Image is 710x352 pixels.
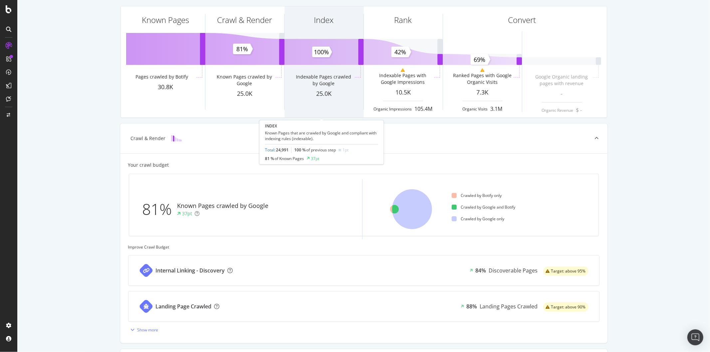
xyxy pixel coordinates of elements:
a: Landing Page Crawled88%Landing Pages Crawledwarning label [128,291,599,322]
div: Organic Impressions [374,106,412,112]
div: Discoverable Pages [489,267,538,274]
div: Show more [137,327,158,333]
img: Equal [339,149,341,151]
span: 24,991 [276,147,289,153]
div: warning label [543,302,589,312]
div: Crawl & Render [217,14,272,26]
div: Indexable Pages with Google Impressions [373,72,433,86]
div: 88% [467,303,477,310]
div: Improve Crawl Budget [128,244,599,250]
div: INDEX [265,123,378,129]
div: 10.5K [364,88,443,97]
div: warning label [543,266,589,276]
div: Known Pages crawled by Google [215,74,274,87]
div: 25.0K [205,89,284,98]
a: Total [265,147,274,153]
div: Rank [394,14,412,26]
div: Landing Pages Crawled [480,303,538,310]
span: Target: above 95% [551,269,586,273]
div: Open Intercom Messenger [687,329,703,345]
div: : [265,147,289,153]
div: Indexable Pages crawled by Google [294,74,354,87]
div: 1pt [343,147,349,153]
div: Index [314,14,334,26]
div: 81 % [265,156,304,161]
div: Pages crawled by Botify [135,74,188,80]
div: 37pt [311,156,319,161]
div: 81% [142,198,177,220]
div: Crawled by Google and Botify [452,204,515,210]
a: Internal Linking - Discovery84%Discoverable Pageswarning label [128,255,599,286]
span: Target: above 90% [551,305,586,309]
button: Show more [128,324,158,335]
div: Landing Page Crawled [156,303,212,310]
div: 25.0K [285,89,363,98]
div: Crawled by Google only [452,216,504,222]
img: block-icon [171,135,182,141]
div: Crawl & Render [131,135,166,142]
div: Internal Linking - Discovery [156,267,225,274]
div: 30.8K [126,83,205,91]
div: 84% [476,267,486,274]
div: 37pt [182,210,192,217]
div: 100 % [294,147,336,153]
span: of previous step [306,147,336,153]
span: of Known Pages [275,156,304,161]
div: Known Pages crawled by Google [177,202,269,210]
div: Known Pages that are crawled by Google and compliant with indexing rules (indexable). [265,130,378,141]
div: Known Pages [142,14,189,26]
div: Crawled by Botify only [452,193,502,198]
div: Your crawl budget [128,162,169,168]
div: 105.4M [415,105,433,113]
